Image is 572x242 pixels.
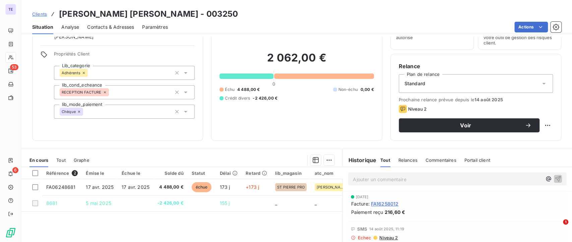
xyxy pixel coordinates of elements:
span: Contacts & Adresses [87,24,134,30]
span: Prochaine relance prévue depuis le [399,97,553,102]
span: FA16258012 [371,200,399,207]
span: En cours [29,157,48,163]
span: Facture : [351,200,369,207]
span: +173 j [246,184,259,190]
span: Standard [404,80,425,87]
h6: Historique [343,156,376,164]
span: Paramètres [142,24,168,30]
span: Voir [407,123,525,128]
div: Solde dû [157,170,184,176]
span: 2 [72,170,78,176]
span: 216,60 € [384,209,405,216]
span: 0 [272,81,275,87]
div: atc_nom [315,170,348,176]
h3: [PERSON_NAME] [PERSON_NAME] - 003250 [59,8,238,20]
span: [PERSON_NAME] [317,185,346,189]
span: Paiement reçu [351,209,383,216]
span: ST PIERRE PRO [277,185,305,189]
div: Échue le [122,170,149,176]
span: Adhérents [62,71,80,75]
span: 17 avr. 2025 [86,184,114,190]
span: -2 426,00 € [253,95,277,101]
button: Voir [399,118,539,132]
div: Retard [246,170,267,176]
span: Tout [380,157,390,163]
span: 173 j [219,184,230,190]
span: 17 avr. 2025 [122,184,149,190]
span: Non-échu [338,87,358,93]
span: 155 j [219,200,230,206]
span: 0,00 € [361,87,374,93]
span: Tout [56,157,66,163]
span: 4 488,00 € [237,87,260,93]
div: lib_magasin [275,170,307,176]
span: Échu [225,87,235,93]
span: 14 août 2025, 11:19 [369,227,404,231]
input: Ajouter une valeur [88,70,93,76]
div: Statut [192,170,212,176]
span: Chèque [62,110,76,114]
span: Echec [358,235,371,240]
span: échue [192,182,212,192]
div: Référence [46,170,78,176]
span: 5 mai 2025 [86,200,111,206]
input: Ajouter une valeur [109,89,114,95]
span: RECEPTION FACTURE [62,90,102,94]
span: Niveau 2 [379,235,398,240]
span: [PERSON_NAME] [54,33,93,40]
iframe: Intercom live chat [549,219,565,235]
span: Portail client [464,157,490,163]
a: Clients [32,11,47,17]
span: SMS [357,226,367,232]
img: Logo LeanPay [5,227,16,238]
div: Émise le [86,170,114,176]
span: Graphe [74,157,89,163]
span: _ [275,200,277,206]
span: FA06248681 [46,184,76,190]
span: Analyse [61,24,79,30]
span: Niveau 2 [408,106,427,112]
span: 8681 [46,200,58,206]
span: 14 août 2025 [474,97,503,102]
button: Actions [514,22,548,32]
span: _ [315,200,317,206]
span: [DATE] [356,195,368,199]
h6: Relance [399,62,553,70]
span: Surveiller ce client en intégrant votre outil de gestion des risques client. [484,29,556,45]
span: 1 [563,219,568,225]
span: Situation [32,24,53,30]
div: TE [5,4,16,15]
span: 4 488,00 € [157,184,184,191]
h2: 2 062,00 € [219,51,374,71]
span: Commentaires [426,157,456,163]
span: Relances [398,157,418,163]
span: Propriétés Client [54,51,195,60]
input: Ajouter une valeur [83,109,88,115]
span: 6 [12,167,18,173]
span: Crédit divers [225,95,250,101]
span: -2 426,00 € [157,200,184,207]
div: Délai [219,170,238,176]
span: 53 [10,64,18,70]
